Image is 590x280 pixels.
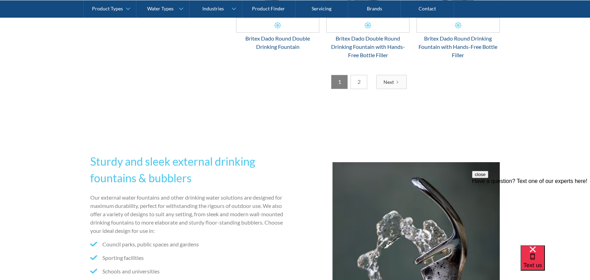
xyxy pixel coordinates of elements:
[331,75,348,89] a: 1
[236,34,319,51] div: Britex Dado Round Double Drinking Fountain
[90,254,292,262] li: Sporting facilities
[90,240,292,248] li: Council parks, public spaces and gardens
[521,245,590,280] iframe: podium webchat widget bubble
[147,6,174,11] div: Water Types
[383,78,394,86] div: Next
[90,153,292,186] h2: Sturdy and sleek external drinking fountains & bubblers
[202,6,224,11] div: Industries
[92,6,123,11] div: Product Types
[90,267,292,275] li: Schools and universities
[472,171,590,254] iframe: podium webchat widget prompt
[416,34,500,59] div: Britex Dado Round Drinking Fountain with Hands-Free Bottle Filler
[236,75,500,89] div: List
[351,75,367,89] a: 2
[326,34,410,59] div: Britex Dado Double Round Drinking Fountain with Hands-Free Bottle Filler
[376,75,407,89] a: Next Page
[90,193,292,235] p: Our external water fountains and other drinking water solutions are designed for maximum durabili...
